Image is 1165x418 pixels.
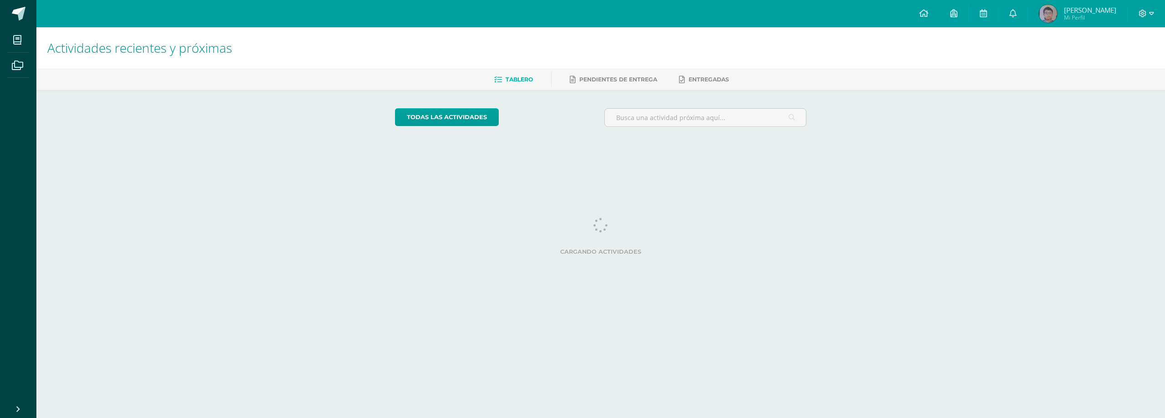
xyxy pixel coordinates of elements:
[689,76,729,83] span: Entregadas
[47,39,232,56] span: Actividades recientes y próximas
[570,72,657,87] a: Pendientes de entrega
[494,72,533,87] a: Tablero
[395,108,499,126] a: todas las Actividades
[579,76,657,83] span: Pendientes de entrega
[506,76,533,83] span: Tablero
[1064,14,1116,21] span: Mi Perfil
[679,72,729,87] a: Entregadas
[605,109,806,126] input: Busca una actividad próxima aquí...
[1064,5,1116,15] span: [PERSON_NAME]
[1039,5,1057,23] img: 657983025bc339f3e4dda0fefa4d5b83.png
[395,248,807,255] label: Cargando actividades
